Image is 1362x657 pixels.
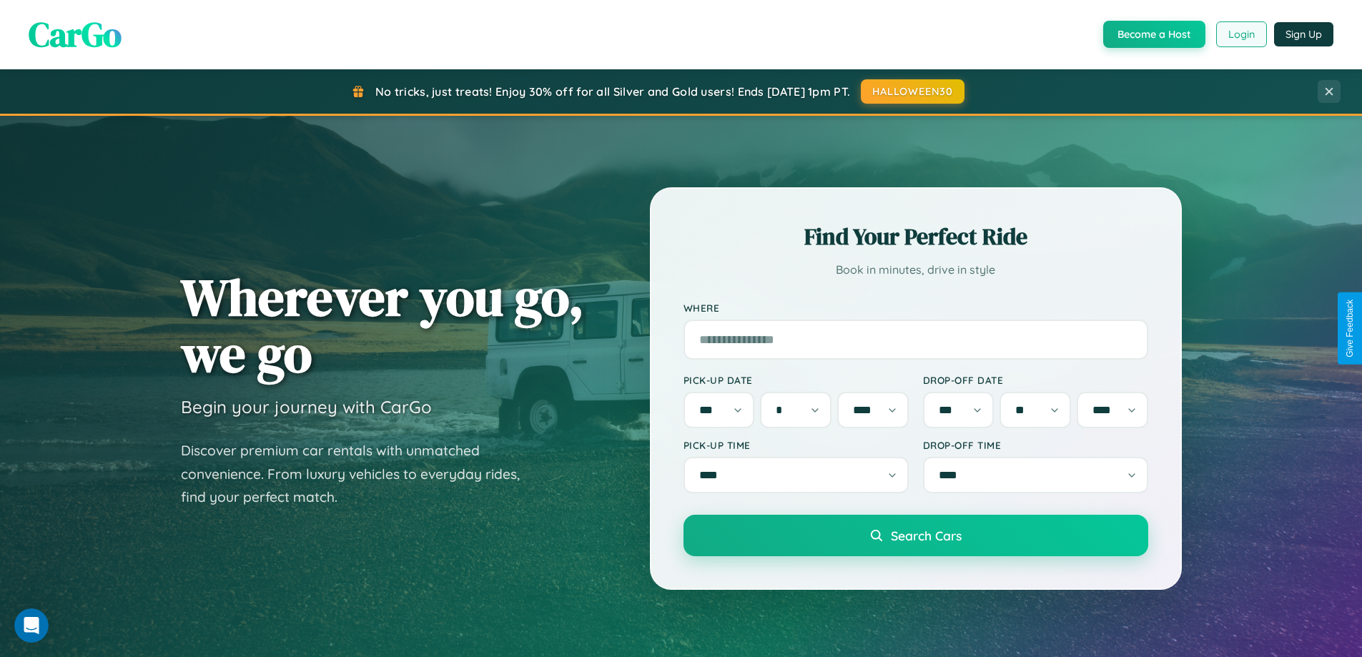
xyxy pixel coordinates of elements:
[1103,21,1205,48] button: Become a Host
[923,374,1148,386] label: Drop-off Date
[684,374,909,386] label: Pick-up Date
[375,84,850,99] span: No tricks, just treats! Enjoy 30% off for all Silver and Gold users! Ends [DATE] 1pm PT.
[684,260,1148,280] p: Book in minutes, drive in style
[684,221,1148,252] h2: Find Your Perfect Ride
[861,79,964,104] button: HALLOWEEN30
[1274,22,1333,46] button: Sign Up
[891,528,962,543] span: Search Cars
[181,269,584,382] h1: Wherever you go, we go
[14,608,49,643] iframe: Intercom live chat
[181,439,538,509] p: Discover premium car rentals with unmatched convenience. From luxury vehicles to everyday rides, ...
[1345,300,1355,357] div: Give Feedback
[684,439,909,451] label: Pick-up Time
[684,302,1148,314] label: Where
[684,515,1148,556] button: Search Cars
[181,396,432,418] h3: Begin your journey with CarGo
[923,439,1148,451] label: Drop-off Time
[29,11,122,58] span: CarGo
[1216,21,1267,47] button: Login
